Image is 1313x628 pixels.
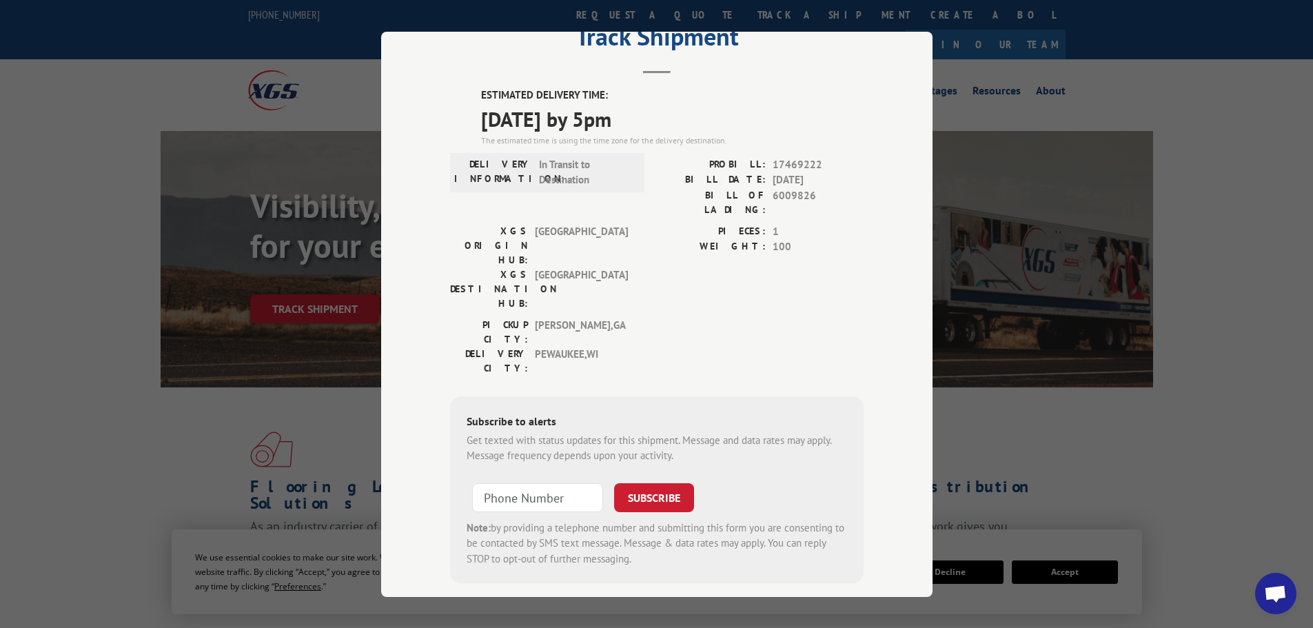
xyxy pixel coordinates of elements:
[472,483,603,511] input: Phone Number
[450,223,528,267] label: XGS ORIGIN HUB:
[467,412,847,432] div: Subscribe to alerts
[481,88,864,103] label: ESTIMATED DELIVERY TIME:
[773,156,864,172] span: 17469222
[1255,573,1296,614] a: Open chat
[450,267,528,310] label: XGS DESTINATION HUB:
[657,239,766,255] label: WEIGHT:
[450,346,528,375] label: DELIVERY CITY:
[467,432,847,463] div: Get texted with status updates for this shipment. Message and data rates may apply. Message frequ...
[614,483,694,511] button: SUBSCRIBE
[773,239,864,255] span: 100
[657,223,766,239] label: PIECES:
[450,317,528,346] label: PICKUP CITY:
[535,223,628,267] span: [GEOGRAPHIC_DATA]
[539,156,632,188] span: In Transit to Destination
[773,172,864,188] span: [DATE]
[467,520,847,567] div: by providing a telephone number and submitting this form you are consenting to be contacted by SM...
[535,346,628,375] span: PEWAUKEE , WI
[481,103,864,134] span: [DATE] by 5pm
[773,223,864,239] span: 1
[454,156,532,188] label: DELIVERY INFORMATION:
[481,134,864,146] div: The estimated time is using the time zone for the delivery destination.
[535,267,628,310] span: [GEOGRAPHIC_DATA]
[535,317,628,346] span: [PERSON_NAME] , GA
[450,27,864,53] h2: Track Shipment
[657,156,766,172] label: PROBILL:
[657,172,766,188] label: BILL DATE:
[657,188,766,216] label: BILL OF LADING:
[467,520,491,534] strong: Note:
[773,188,864,216] span: 6009826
